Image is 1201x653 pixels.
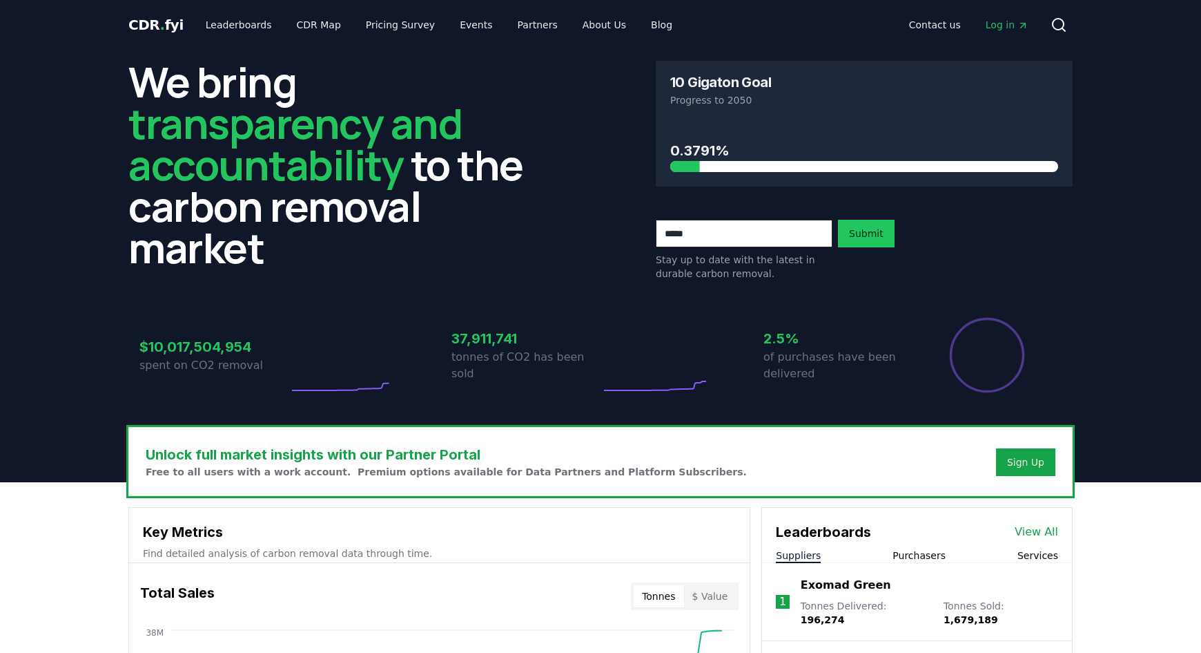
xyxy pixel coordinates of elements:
p: Tonnes Sold : [944,599,1058,627]
span: 196,274 [801,614,845,625]
button: Services [1017,549,1058,562]
nav: Main [898,12,1039,37]
p: Stay up to date with the latest in durable carbon removal. [656,253,832,281]
h2: We bring to the carbon removal market [128,61,545,268]
button: Purchasers [892,549,946,562]
button: Sign Up [996,448,1055,476]
a: Log in [975,12,1039,37]
a: Leaderboards [195,12,283,37]
h3: $10,017,504,954 [139,337,289,357]
h3: 0.3791% [670,140,1058,161]
a: Exomad Green [801,577,891,594]
span: 1,679,189 [944,614,998,625]
button: Tonnes [634,585,683,607]
p: tonnes of CO2 has been sold [451,349,600,382]
a: Sign Up [1007,455,1044,469]
div: Percentage of sales delivered [948,316,1026,394]
h3: Leaderboards [776,522,871,542]
span: Log in [986,18,1028,32]
p: of purchases have been delivered [763,349,912,382]
h3: 2.5% [763,328,912,349]
h3: Key Metrics [143,522,736,542]
p: Free to all users with a work account. Premium options available for Data Partners and Platform S... [146,465,747,479]
a: Blog [640,12,683,37]
nav: Main [195,12,683,37]
p: spent on CO2 removal [139,357,289,374]
h3: 10 Gigaton Goal [670,75,771,89]
h3: Unlock full market insights with our Partner Portal [146,444,747,465]
p: Progress to 2050 [670,93,1058,107]
button: $ Value [684,585,736,607]
button: Submit [838,220,895,247]
a: CDR Map [286,12,352,37]
a: Contact us [898,12,972,37]
p: Find detailed analysis of carbon removal data through time. [143,547,736,560]
a: View All [1015,524,1058,540]
span: transparency and accountability [128,95,462,193]
p: 1 [779,594,786,610]
a: CDR.fyi [128,15,184,35]
h3: Total Sales [140,583,215,610]
a: Partners [507,12,569,37]
span: CDR fyi [128,17,184,33]
a: Pricing Survey [355,12,446,37]
span: . [160,17,165,33]
a: About Us [572,12,637,37]
button: Suppliers [776,549,821,562]
h3: 37,911,741 [451,328,600,349]
p: Tonnes Delivered : [801,599,930,627]
tspan: 38M [146,628,164,638]
a: Events [449,12,503,37]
